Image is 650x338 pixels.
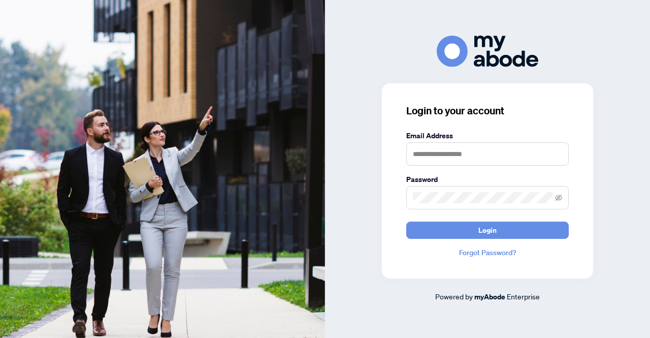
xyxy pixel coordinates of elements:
a: myAbode [474,291,505,302]
label: Password [406,174,569,185]
h3: Login to your account [406,104,569,118]
span: Enterprise [507,292,540,301]
img: ma-logo [437,36,538,67]
span: Powered by [435,292,473,301]
button: Login [406,222,569,239]
span: Login [478,222,497,238]
span: eye-invisible [555,194,562,201]
label: Email Address [406,130,569,141]
a: Forgot Password? [406,247,569,258]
